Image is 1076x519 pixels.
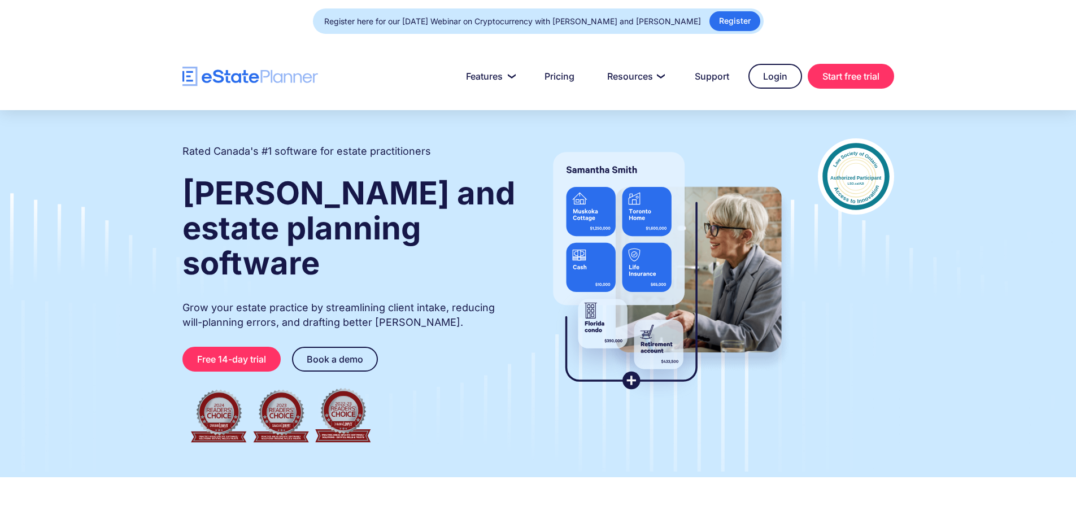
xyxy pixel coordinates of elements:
[748,64,802,89] a: Login
[182,347,281,372] a: Free 14-day trial
[182,67,318,86] a: home
[539,138,795,404] img: estate planner showing wills to their clients, using eState Planner, a leading estate planning so...
[709,11,760,31] a: Register
[182,174,515,282] strong: [PERSON_NAME] and estate planning software
[808,64,894,89] a: Start free trial
[681,65,743,88] a: Support
[531,65,588,88] a: Pricing
[182,144,431,159] h2: Rated Canada's #1 software for estate practitioners
[292,347,378,372] a: Book a demo
[452,65,525,88] a: Features
[182,300,517,330] p: Grow your estate practice by streamlining client intake, reducing will-planning errors, and draft...
[324,14,701,29] div: Register here for our [DATE] Webinar on Cryptocurrency with [PERSON_NAME] and [PERSON_NAME]
[594,65,676,88] a: Resources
